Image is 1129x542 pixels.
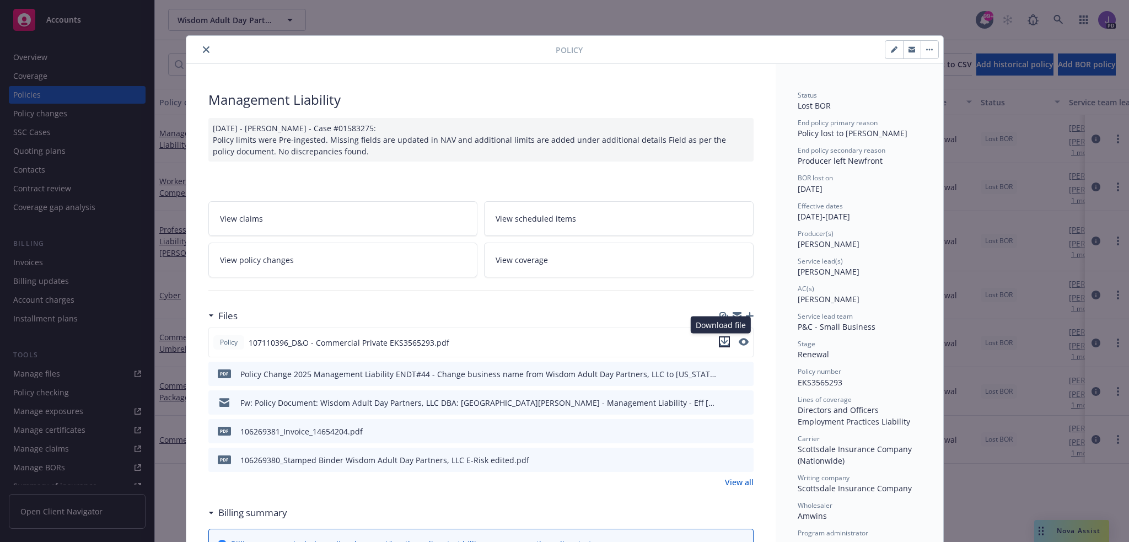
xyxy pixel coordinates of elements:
span: Scottsdale Insurance Company (Nationwide) [798,444,914,466]
span: Lines of coverage [798,395,852,404]
span: pdf [218,369,231,378]
span: Producer(s) [798,229,834,238]
div: 106269380_Stamped Binder Wisdom Adult Day Partners, LLC E-Risk edited.pdf [240,454,529,466]
span: [PERSON_NAME] [798,294,859,304]
div: [DATE] - [DATE] [798,201,921,222]
span: Service lead team [798,312,853,321]
a: View scheduled items [484,201,754,236]
span: End policy secondary reason [798,146,885,155]
span: View claims [220,213,263,224]
div: Download file [691,316,751,334]
button: preview file [739,336,749,349]
span: [DATE] [798,184,822,194]
span: Effective dates [798,201,843,211]
span: Program administrator [798,528,868,538]
span: P&C - Small Business [798,321,875,332]
span: View coverage [496,254,548,266]
button: download file [722,397,730,409]
span: EKS3565293 [798,377,842,388]
button: download file [719,336,730,349]
button: preview file [739,426,749,437]
button: preview file [739,368,749,380]
button: preview file [739,397,749,409]
span: Service lead(s) [798,256,843,266]
span: View policy changes [220,254,294,266]
a: View all [725,476,754,488]
button: close [200,43,213,56]
span: Amwins [798,511,827,521]
a: View coverage [484,243,754,277]
div: [DATE] - [PERSON_NAME] - Case #01583275: Policy limits were Pre-ingested. Missing fields are upda... [208,118,754,162]
button: download file [722,368,730,380]
span: 107110396_D&O - Commercial Private EKS3565293.pdf [249,337,449,348]
button: preview file [739,338,749,346]
span: Policy [556,44,583,56]
div: Employment Practices Liability [798,416,921,427]
span: Policy [218,337,240,347]
span: View scheduled items [496,213,576,224]
div: Management Liability [208,90,754,109]
button: download file [719,336,730,347]
span: pdf [218,455,231,464]
span: [PERSON_NAME] [798,239,859,249]
div: Files [208,309,238,323]
span: Writing company [798,473,850,482]
span: pdf [218,427,231,435]
button: preview file [739,454,749,466]
h3: Files [218,309,238,323]
span: Renewal [798,349,829,359]
span: Policy number [798,367,841,376]
a: View claims [208,201,478,236]
div: Policy Change 2025 Management Liability ENDT#44 - Change business name from Wisdom Adult Day Part... [240,368,717,380]
a: View policy changes [208,243,478,277]
span: Lost BOR [798,100,831,111]
span: AC(s) [798,284,814,293]
div: Fw: Policy Document: Wisdom Adult Day Partners, LLC DBA: [GEOGRAPHIC_DATA][PERSON_NAME] - Managem... [240,397,717,409]
span: Policy lost to [PERSON_NAME] [798,128,907,138]
span: End policy primary reason [798,118,878,127]
span: BOR lost on [798,173,833,183]
span: Stage [798,339,815,348]
span: Scottsdale Insurance Company [798,483,912,493]
button: download file [722,426,730,437]
span: Producer left Newfront [798,155,883,166]
span: Status [798,90,817,100]
button: download file [722,454,730,466]
div: Directors and Officers [798,404,921,416]
span: Wholesaler [798,501,832,510]
span: [PERSON_NAME] [798,266,859,277]
div: 106269381_Invoice_14654204.pdf [240,426,363,437]
h3: Billing summary [218,506,287,520]
span: Carrier [798,434,820,443]
div: Billing summary [208,506,287,520]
